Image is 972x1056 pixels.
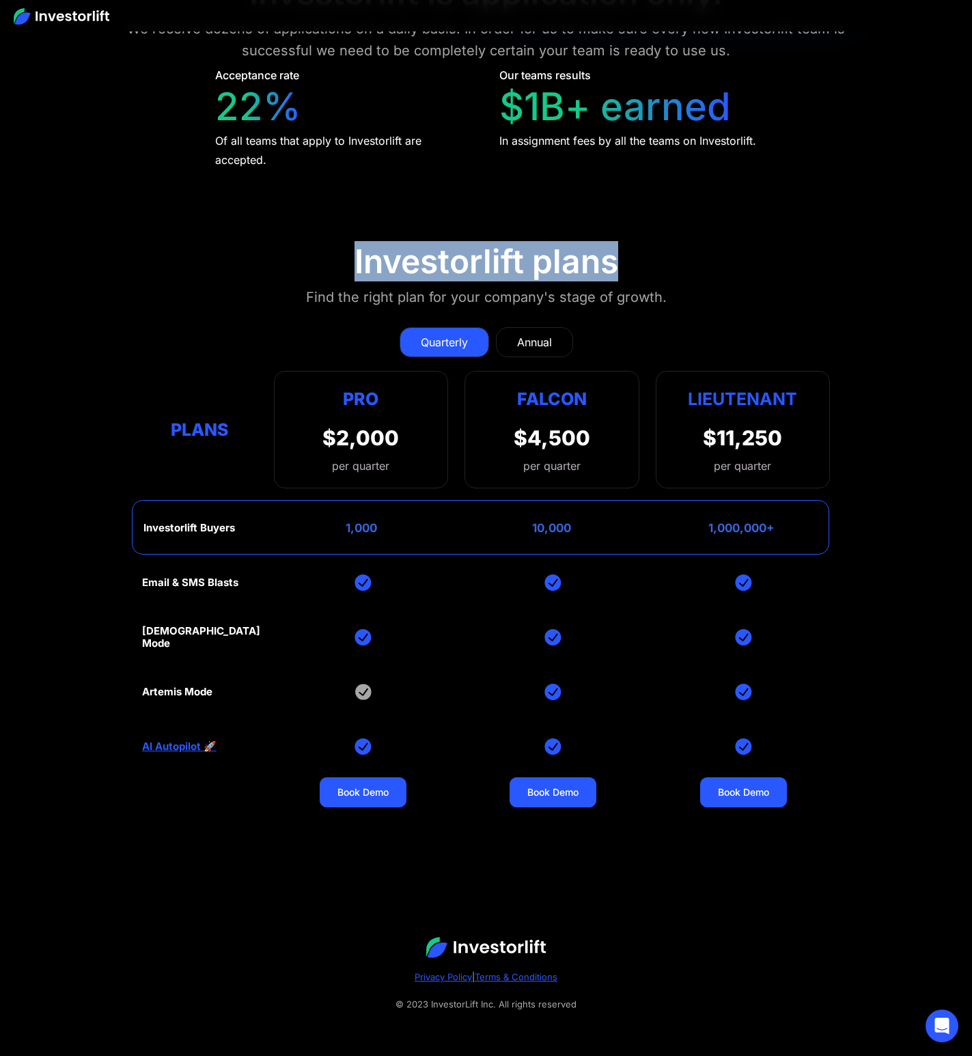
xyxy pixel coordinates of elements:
a: Book Demo [320,777,406,807]
div: Investorlift plans [355,242,618,281]
strong: Lieutenant [688,389,797,409]
div: Falcon [517,385,587,412]
div: Find the right plan for your company's stage of growth. [306,286,667,308]
a: Terms & Conditions [475,971,557,982]
div: | [27,969,945,985]
div: per quarter [523,458,581,474]
div: Annual [517,334,552,350]
div: per quarter [714,458,771,474]
a: AI Autopilot 🚀 [142,740,217,753]
div: per quarter [322,458,399,474]
div: Email & SMS Blasts [142,576,238,589]
div: Artemis Mode [142,686,212,698]
div: Plans [142,417,258,443]
div: $11,250 [703,426,782,450]
div: Acceptance rate [215,67,299,83]
a: Book Demo [700,777,787,807]
a: Privacy Policy [415,971,472,982]
div: $1B+ earned [499,84,731,130]
div: © 2023 InvestorLift Inc. All rights reserved [27,996,945,1012]
a: Book Demo [510,777,596,807]
div: Investorlift Buyers [143,522,235,534]
div: 22% [215,84,301,130]
div: Open Intercom Messenger [926,1010,958,1042]
div: Our teams results [499,67,591,83]
div: 1,000,000+ [708,521,775,535]
div: Pro [322,385,399,412]
div: 10,000 [532,521,571,535]
div: $2,000 [322,426,399,450]
div: We receive dozens of applications on a daily basis. In order for us to make sure every new Invest... [97,18,874,61]
div: In assignment fees by all the teams on Investorlift. [499,131,756,150]
div: Of all teams that apply to Investorlift are accepted. [215,131,474,169]
div: 1,000 [346,521,377,535]
div: Quarterly [421,334,468,350]
div: $4,500 [514,426,590,450]
div: [DEMOGRAPHIC_DATA] Mode [142,625,260,650]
